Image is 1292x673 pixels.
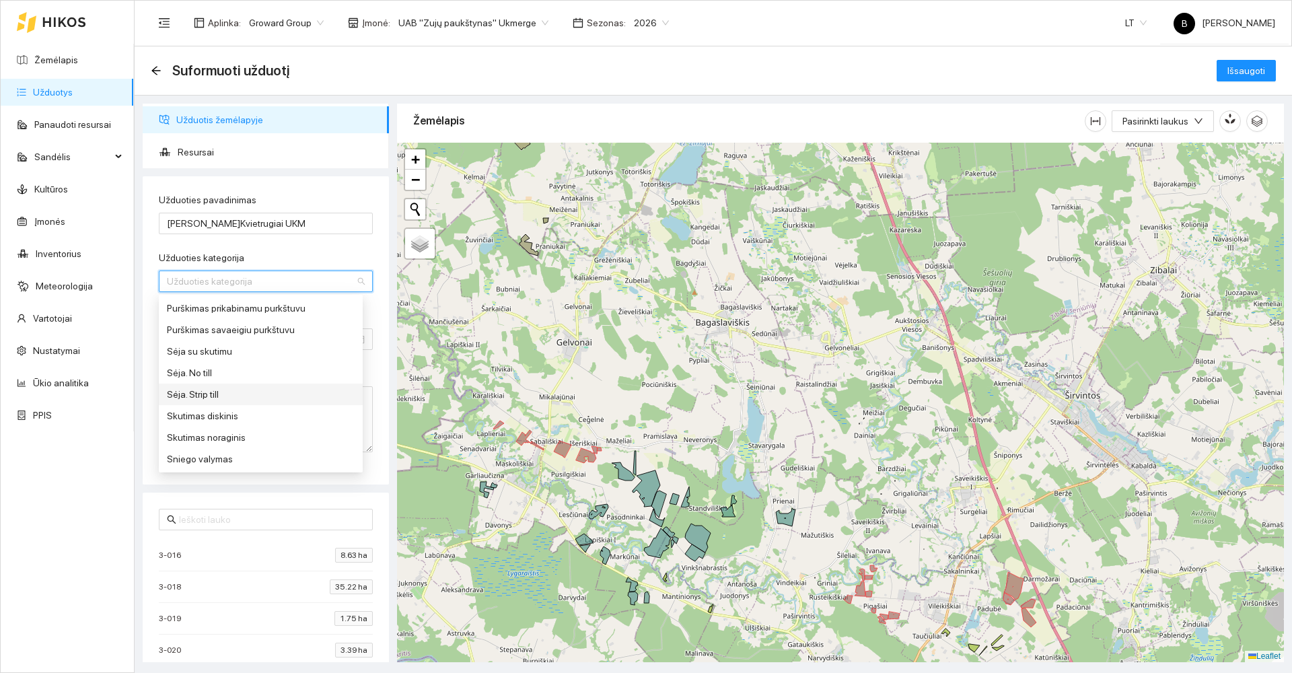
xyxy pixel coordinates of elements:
[1174,17,1275,28] span: [PERSON_NAME]
[405,229,435,258] a: Layers
[159,612,188,625] span: 3-019
[167,515,176,524] span: search
[335,643,373,658] span: 3.39 ha
[159,193,256,207] label: Užduoties pavadinimas
[34,143,111,170] span: Sandėlis
[178,139,378,166] span: Resursai
[362,15,390,30] span: Įmonė :
[159,405,363,427] div: Skutimas diskinis
[33,87,73,98] a: Užduotys
[36,248,81,259] a: Inventorius
[411,171,420,188] span: −
[405,149,425,170] a: Zoom in
[159,548,188,562] span: 3-016
[1085,110,1106,132] button: column-width
[159,213,373,234] input: Užduoties pavadinimas
[159,341,363,362] div: Sėja su skutimu
[1122,114,1188,129] span: Pasirinkti laukus
[158,17,170,29] span: menu-fold
[1227,63,1265,78] span: Išsaugoti
[1125,13,1147,33] span: LT
[1182,13,1188,34] span: B
[334,611,373,626] span: 1.75 ha
[179,512,365,527] input: Ieškoti lauko
[33,313,72,324] a: Vartotojai
[34,216,65,227] a: Įmonės
[208,15,241,30] span: Aplinka :
[1248,651,1281,661] a: Leaflet
[1112,110,1214,132] button: Pasirinkti laukusdown
[167,365,355,380] div: Sėja. No till
[335,548,373,563] span: 8.63 ha
[330,579,373,594] span: 35.22 ha
[176,106,378,133] span: Užduotis žemėlapyje
[151,9,178,36] button: menu-fold
[159,319,363,341] div: Purškimas savaeigiu purkštuvu
[33,378,89,388] a: Ūkio analitika
[1217,60,1276,81] button: Išsaugoti
[34,184,68,194] a: Kultūros
[159,427,363,448] div: Skutimas noraginis
[167,430,355,445] div: Skutimas noraginis
[411,151,420,168] span: +
[151,65,161,76] span: arrow-left
[167,301,355,316] div: Purškimas prikabinamu purkštuvu
[167,322,355,337] div: Purškimas savaeigiu purkštuvu
[167,271,355,291] input: Užduoties kategorija
[194,17,205,28] span: layout
[634,13,669,33] span: 2026
[405,199,425,219] button: Initiate a new search
[413,102,1085,140] div: Žemėlapis
[36,281,93,291] a: Meteorologija
[33,345,80,356] a: Nustatymai
[159,384,363,405] div: Sėja. Strip till
[159,362,363,384] div: Sėja. No till
[167,452,355,466] div: Sniego valymas
[159,580,188,594] span: 3-018
[151,65,161,77] div: Atgal
[249,13,324,33] span: Groward Group
[33,410,52,421] a: PPIS
[159,251,244,265] label: Užduoties kategorija
[34,55,78,65] a: Žemėlapis
[159,643,188,657] span: 3-020
[573,17,583,28] span: calendar
[167,409,355,423] div: Skutimas diskinis
[159,297,363,319] div: Purškimas prikabinamu purkštuvu
[405,170,425,190] a: Zoom out
[34,119,111,130] a: Panaudoti resursai
[1194,116,1203,127] span: down
[587,15,626,30] span: Sezonas :
[398,13,548,33] span: UAB "Zujų paukštynas" Ukmerge
[159,448,363,470] div: Sniego valymas
[167,344,355,359] div: Sėja su skutimu
[172,60,289,81] span: Suformuoti užduotį
[1085,116,1106,127] span: column-width
[348,17,359,28] span: shop
[167,387,355,402] div: Sėja. Strip till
